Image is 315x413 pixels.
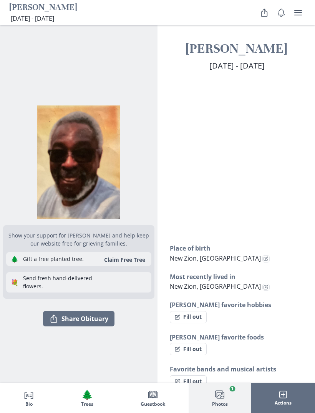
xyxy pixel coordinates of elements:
[170,254,261,263] span: New Zion, [GEOGRAPHIC_DATA]
[25,401,33,407] span: Bio
[274,5,289,20] button: Notifications
[81,389,93,400] span: Tree
[170,311,207,323] button: Fill out
[262,255,270,263] button: Edit fact
[170,244,303,253] h3: Place of birth
[251,383,315,413] button: Actions
[275,400,292,406] span: Actions
[11,14,54,23] span: [DATE] - [DATE]
[290,5,306,20] button: user menu
[99,256,150,263] button: Claim Free Tree
[170,40,303,57] h1: [PERSON_NAME]
[3,105,154,219] img: Photo of ALLEN
[170,300,303,309] h3: [PERSON_NAME] favorite hobbies
[170,375,207,388] button: Fill out
[189,383,251,413] button: Photos
[170,365,303,374] h3: Favorite bands and musical artists
[170,282,261,291] span: New Zion, [GEOGRAPHIC_DATA]
[212,401,228,407] span: Photos
[229,386,235,391] span: 1
[170,272,303,281] h3: Most recently lived in
[81,401,93,407] span: Trees
[58,383,117,413] button: Trees
[117,383,188,413] button: Guestbook
[170,333,303,342] h3: [PERSON_NAME] favorite foods
[262,284,270,291] button: Edit fact
[141,401,165,407] span: Guestbook
[170,343,207,355] button: Fill out
[3,105,154,219] div: Show portrait image options
[9,2,77,14] h1: [PERSON_NAME]
[6,231,151,247] p: Show your support for [PERSON_NAME] and help keep our website free for grieving families.
[257,5,272,20] button: Share Obituary
[209,60,265,71] span: [DATE] - [DATE]
[43,311,114,326] button: Share Obituary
